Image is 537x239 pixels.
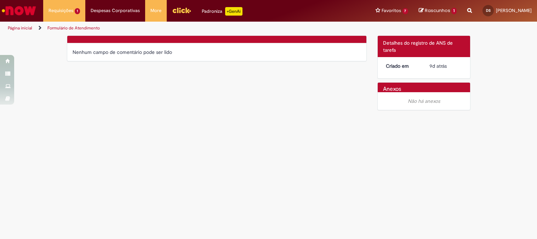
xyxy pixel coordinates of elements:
[172,5,191,16] img: click_logo_yellow_360x200.png
[75,8,80,14] span: 1
[408,98,440,104] em: Não há anexos
[202,7,242,16] div: Padroniza
[91,7,140,14] span: Despesas Corporativas
[1,4,37,18] img: ServiceNow
[8,25,32,31] a: Página inicial
[47,25,100,31] a: Formulário de Atendimento
[429,63,447,69] time: 22/09/2025 17:17:37
[429,62,462,70] div: 22/09/2025 17:17:37
[383,86,401,93] h2: Anexos
[150,7,161,14] span: More
[383,40,453,53] span: Detalhes do registro de ANS de tarefa
[382,7,401,14] span: Favoritos
[429,63,447,69] span: 9d atrás
[425,7,450,14] span: Rascunhos
[5,22,353,35] ul: Trilhas de página
[419,7,457,14] a: Rascunhos
[73,49,361,56] div: Nenhum campo de comentário pode ser lido
[48,7,73,14] span: Requisições
[225,7,242,16] p: +GenAi
[381,62,424,70] dt: Criado em
[496,7,532,13] span: [PERSON_NAME]
[402,8,409,14] span: 7
[451,8,457,14] span: 1
[486,8,491,13] span: DS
